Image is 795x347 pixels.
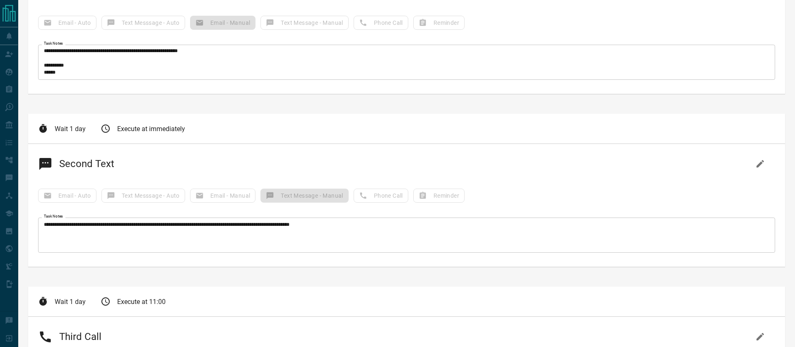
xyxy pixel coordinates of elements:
[38,297,86,306] div: Wait 1 day
[101,297,166,306] div: Execute at 11:00
[38,124,86,134] div: Wait 1 day
[38,154,114,174] h2: Second Text
[101,124,185,134] div: Execute at immediately
[38,327,101,347] h2: Third Call
[44,214,63,219] label: Task Notes
[44,41,63,46] label: Task Notes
